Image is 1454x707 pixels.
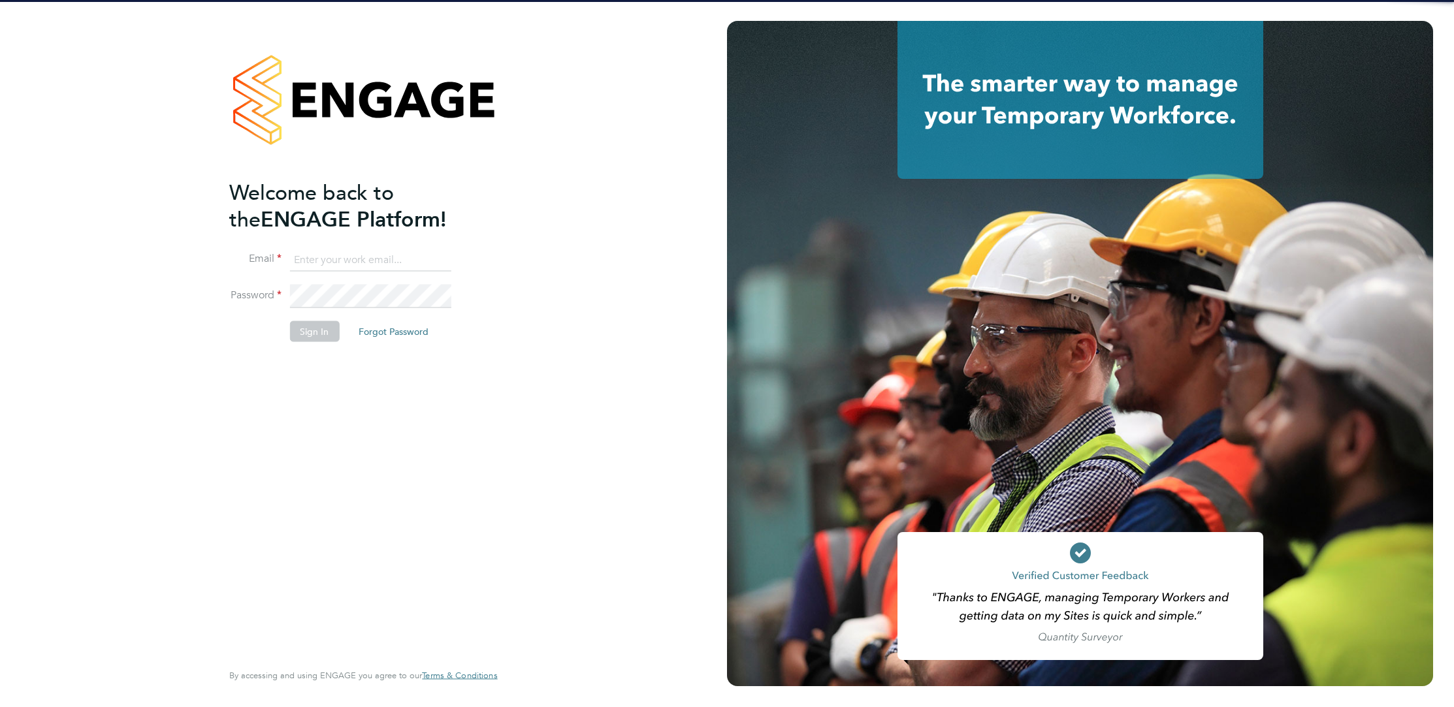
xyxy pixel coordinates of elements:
[289,248,451,272] input: Enter your work email...
[229,289,282,302] label: Password
[229,670,497,681] span: By accessing and using ENGAGE you agree to our
[422,670,497,681] span: Terms & Conditions
[229,179,484,232] h2: ENGAGE Platform!
[289,321,339,342] button: Sign In
[348,321,439,342] button: Forgot Password
[229,180,394,232] span: Welcome back to the
[229,252,282,266] label: Email
[422,670,497,681] a: Terms & Conditions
